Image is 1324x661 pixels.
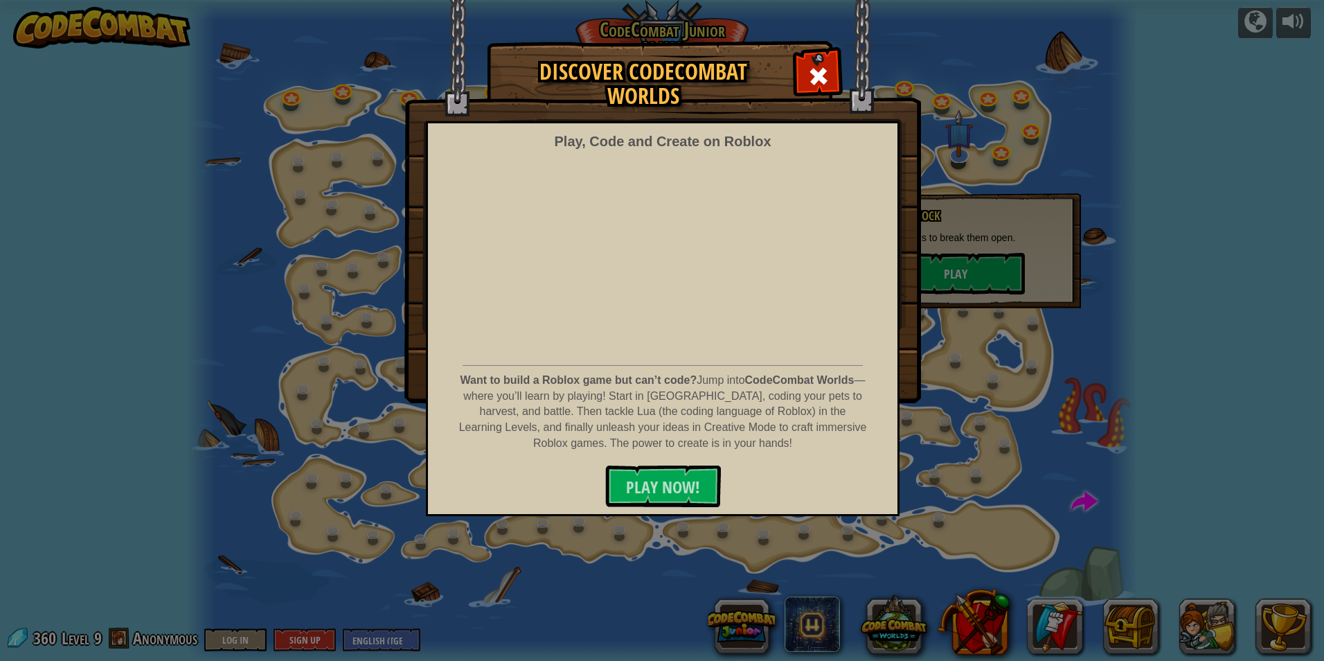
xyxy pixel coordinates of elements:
[745,374,855,386] strong: CodeCombat Worlds
[458,373,868,452] p: Jump into — where you’ll learn by playing! Start in [GEOGRAPHIC_DATA], coding your pets to harves...
[554,132,771,152] div: Play, Code and Create on Roblox
[501,60,785,108] h1: Discover CodeCombat Worlds
[626,476,700,498] span: PLAY NOW!
[460,374,697,386] strong: Want to build a Roblox game but can’t code?
[605,466,721,507] button: PLAY NOW!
